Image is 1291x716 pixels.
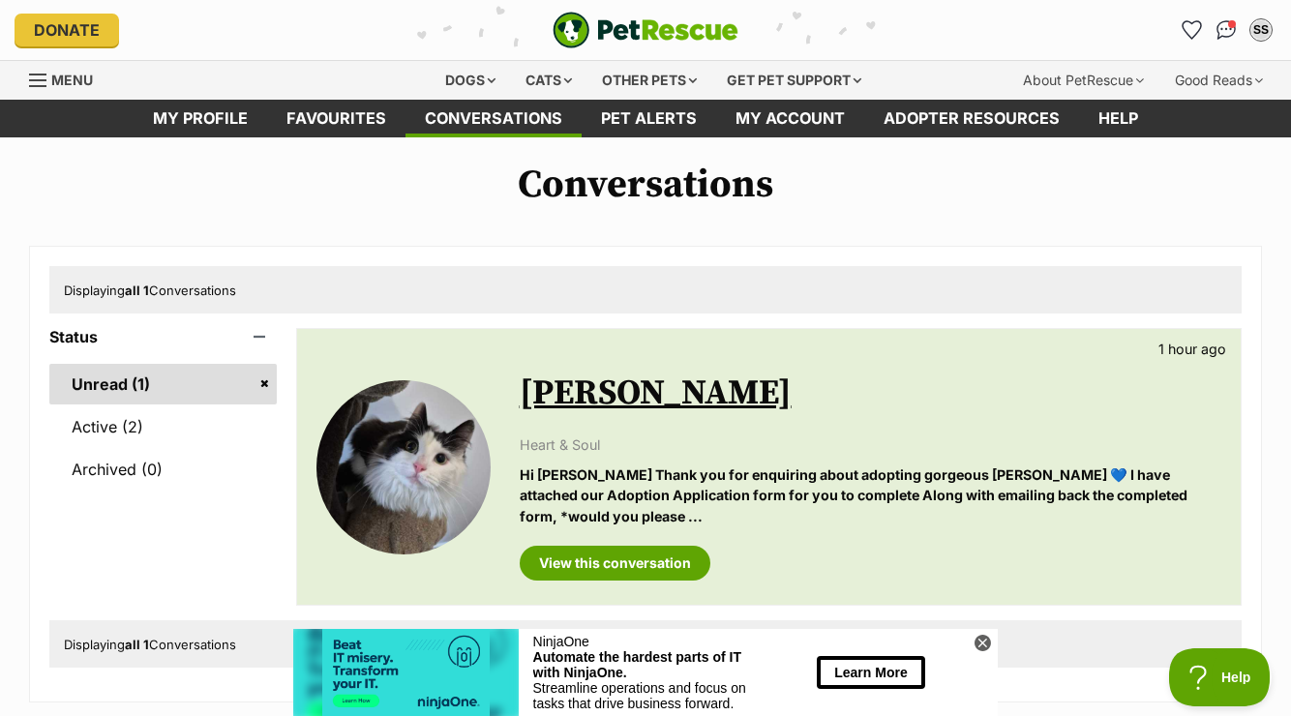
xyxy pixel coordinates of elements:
[582,100,716,137] a: Pet alerts
[1246,15,1276,45] button: My account
[432,61,509,100] div: Dogs
[49,364,277,404] a: Unread (1)
[713,61,875,100] div: Get pet support
[240,51,465,82] div: Streamline operations and focus on tasks that drive business forward.
[520,434,1221,455] p: Heart & Soul
[316,380,491,554] img: Collins
[716,100,864,137] a: My account
[134,100,267,137] a: My profile
[1169,648,1272,706] iframe: Help Scout Beacon - Open
[267,100,405,137] a: Favourites
[49,328,277,345] header: Status
[520,372,792,415] a: [PERSON_NAME]
[125,283,149,298] strong: all 1
[15,14,119,46] a: Donate
[64,283,236,298] span: Displaying Conversations
[1079,100,1157,137] a: Help
[64,637,236,652] span: Displaying Conversations
[240,5,465,20] div: NinjaOne
[553,12,738,48] a: PetRescue
[1161,61,1276,100] div: Good Reads
[51,72,93,88] span: Menu
[553,12,738,48] img: logo-e224e6f780fb5917bec1dbf3a21bbac754714ae5b6737aabdf751b685950b380.svg
[864,100,1079,137] a: Adopter resources
[29,61,106,96] a: Menu
[512,61,585,100] div: Cats
[1176,15,1276,45] ul: Account quick links
[240,20,465,51] div: Automate the hardest parts of IT with NinjaOne.
[1158,339,1226,359] p: 1 hour ago
[1216,20,1237,40] img: chat-41dd97257d64d25036548639549fe6c8038ab92f7586957e7f3b1b290dea8141.svg
[49,449,277,490] a: Archived (0)
[520,546,710,581] a: View this conversation
[524,27,631,59] button: Learn More
[1251,20,1271,40] div: SS
[520,464,1221,526] p: Hi [PERSON_NAME] Thank you for enquiring about adopting gorgeous [PERSON_NAME] 💙 I have attached ...
[1176,15,1207,45] a: Favourites
[1009,61,1157,100] div: About PetRescue
[49,406,277,447] a: Active (2)
[588,61,710,100] div: Other pets
[125,637,149,652] strong: all 1
[405,100,582,137] a: conversations
[1211,15,1242,45] a: Conversations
